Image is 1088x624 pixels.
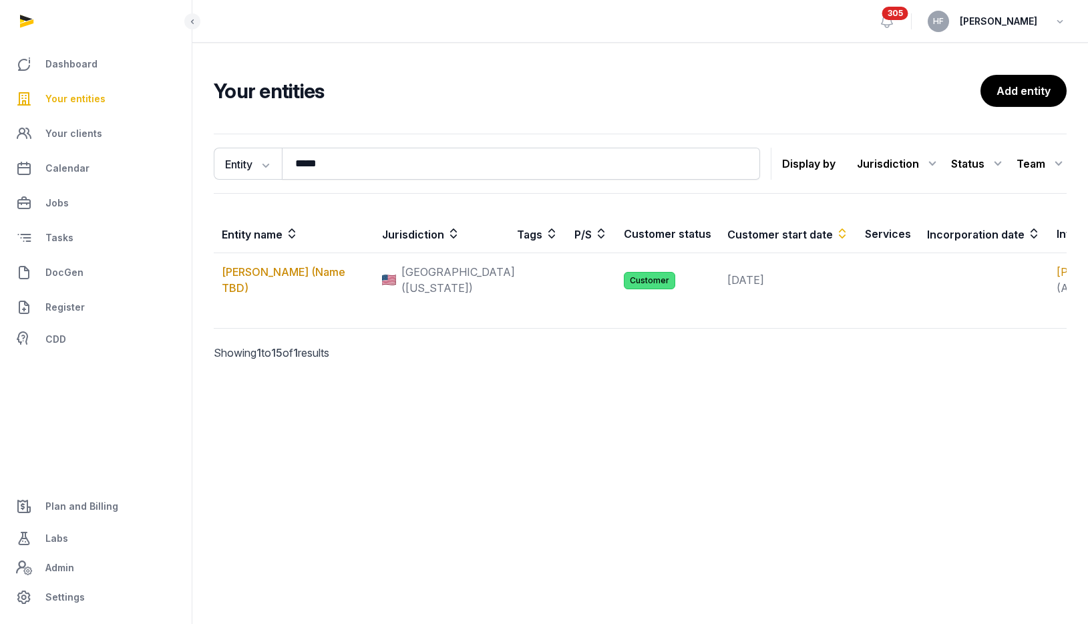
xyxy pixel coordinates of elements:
span: Your clients [45,126,102,142]
p: Showing to of results [214,329,411,377]
span: Dashboard [45,56,98,72]
span: 15 [271,346,283,359]
span: Plan and Billing [45,498,118,514]
p: Display by [782,153,836,174]
span: Admin [45,560,74,576]
a: CDD [11,326,181,353]
span: 1 [256,346,261,359]
span: Your entities [45,91,106,107]
a: Your clients [11,118,181,150]
a: Dashboard [11,48,181,80]
th: Customer status [616,215,719,253]
span: HF [933,17,944,25]
a: Tasks [11,222,181,254]
th: Jurisdiction [374,215,509,253]
div: Team [1017,153,1067,174]
th: Customer start date [719,215,857,253]
span: Labs [45,530,68,547]
a: Settings [11,581,181,613]
button: HF [928,11,949,32]
td: [DATE] [719,253,857,307]
h2: Your entities [214,79,980,103]
a: Register [11,291,181,323]
span: DocGen [45,265,83,281]
span: Tasks [45,230,73,246]
span: 1 [293,346,298,359]
th: Incorporation date [919,215,1049,253]
a: [PERSON_NAME] (Name TBD) [222,265,345,295]
a: Calendar [11,152,181,184]
span: [PERSON_NAME] [960,13,1037,29]
th: Tags [509,215,566,253]
div: Jurisdiction [857,153,940,174]
th: Services [857,215,919,253]
span: 305 [882,7,908,20]
a: DocGen [11,257,181,289]
span: CDD [45,331,66,347]
a: Plan and Billing [11,490,181,522]
span: Settings [45,589,85,605]
span: Jobs [45,195,69,211]
a: Jobs [11,187,181,219]
a: Admin [11,555,181,581]
span: [GEOGRAPHIC_DATA] ([US_STATE]) [401,264,515,296]
a: Add entity [980,75,1067,107]
a: Your entities [11,83,181,115]
span: Customer [624,272,675,289]
button: Entity [214,148,282,180]
th: P/S [566,215,616,253]
a: Labs [11,522,181,555]
span: Register [45,299,85,315]
th: Entity name [214,215,374,253]
div: Status [951,153,1006,174]
span: Calendar [45,160,89,176]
